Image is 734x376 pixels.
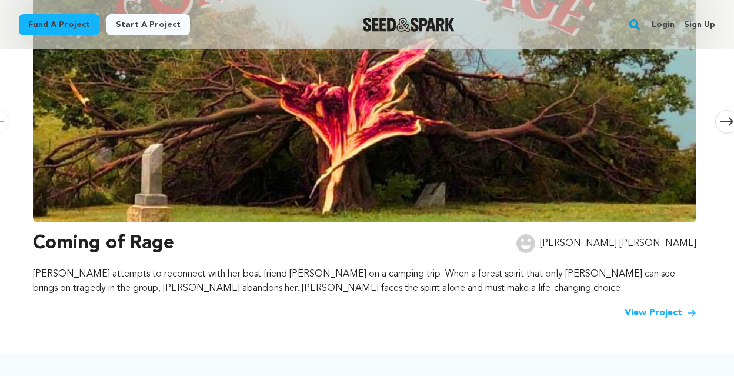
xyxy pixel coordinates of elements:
[540,237,696,251] p: [PERSON_NAME] [PERSON_NAME]
[19,14,99,35] a: Fund a project
[106,14,190,35] a: Start a project
[363,18,455,32] a: Seed&Spark Homepage
[516,234,535,253] img: user.png
[33,267,696,295] p: [PERSON_NAME] attempts to reconnect with her best friend [PERSON_NAME] on a camping trip. When a ...
[625,306,696,320] a: View Project
[684,15,715,34] a: Sign up
[33,229,174,258] h3: Coming of Rage
[652,15,675,34] a: Login
[363,18,455,32] img: Seed&Spark Logo Dark Mode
